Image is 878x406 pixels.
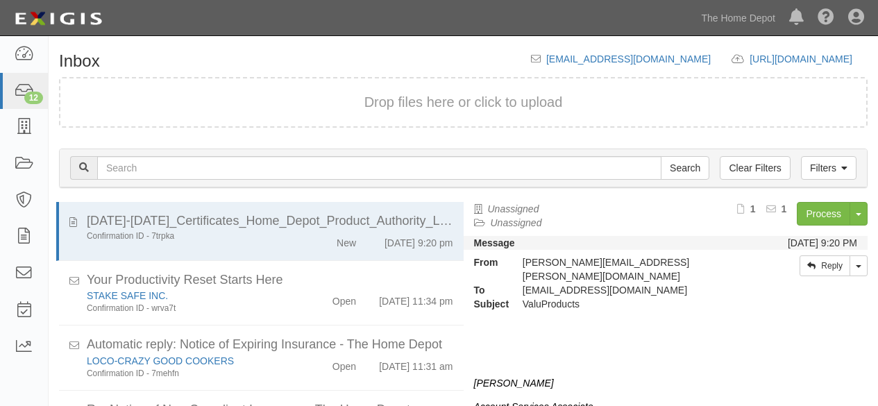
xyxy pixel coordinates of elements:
a: Unassigned [488,203,539,214]
input: Search [97,156,661,180]
a: Unassigned [491,217,542,228]
div: Confirmation ID - 7trpka [87,230,292,242]
div: Confirmation ID - 7mehfn [87,368,292,380]
div: [PERSON_NAME][EMAIL_ADDRESS][PERSON_NAME][DOMAIN_NAME] [512,255,757,283]
div: 2025-2026_Certificates_Home_Depot_Product_Authority_LLC-ValuProducts.pdf [87,212,453,230]
div: [DATE] 9:20 PM [788,236,857,250]
div: Automatic reply: Notice of Expiring Insurance - The Home Depot [87,336,453,354]
a: STAKE SAFE INC. [87,290,168,301]
i: [PERSON_NAME] [474,378,554,389]
b: 1 [782,203,787,214]
div: 12 [24,92,43,104]
div: [DATE] 11:31 am [379,354,453,373]
div: inbox@thdmerchandising.complianz.com [512,283,757,297]
div: Confirmation ID - wrva7t [87,303,292,314]
div: Open [332,354,356,373]
a: The Home Depot [694,4,782,32]
div: New [337,230,356,250]
strong: Message [474,237,515,248]
a: Clear Filters [720,156,790,180]
img: logo-5460c22ac91f19d4615b14bd174203de0afe785f0fc80cf4dbbc73dc1793850b.png [10,6,106,31]
a: [EMAIL_ADDRESS][DOMAIN_NAME] [546,53,711,65]
div: ValuProducts [512,297,757,311]
div: [DATE] 11:34 pm [379,289,453,308]
a: Filters [801,156,856,180]
a: [URL][DOMAIN_NAME] [750,53,868,65]
strong: Subject [464,297,512,311]
a: LOCO-CRAZY GOOD COOKERS [87,355,234,366]
i: Help Center - Complianz [818,10,834,26]
b: 1 [750,203,756,214]
button: Drop files here or click to upload [364,92,563,112]
input: Search [661,156,709,180]
div: [DATE] 9:20 pm [385,230,453,250]
a: Reply [800,255,850,276]
div: Your Productivity Reset Starts Here [87,271,453,289]
a: Process [797,202,850,226]
h1: Inbox [59,52,100,70]
strong: To [464,283,512,297]
div: Open [332,289,356,308]
strong: From [464,255,512,269]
